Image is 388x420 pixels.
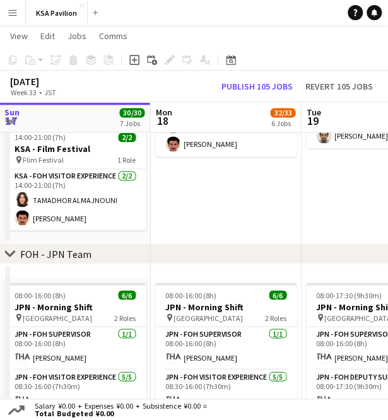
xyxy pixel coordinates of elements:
button: KSA Pavilion [26,1,88,25]
span: 18 [153,114,172,128]
div: FOH - JPN Team [20,247,91,260]
h3: KSA - Film Festival [4,143,146,155]
span: Mon [155,107,172,118]
span: 1 Role [117,155,136,165]
span: [GEOGRAPHIC_DATA] [23,313,92,322]
span: 2 Roles [265,313,286,322]
app-card-role: JPN - FOH Supervisor1/108:00-16:00 (8h)[PERSON_NAME] [155,327,297,370]
span: Tue [306,107,320,118]
span: 19 [304,114,320,128]
div: [DATE] [10,75,85,88]
span: 08:00-17:30 (9h30m) [316,290,382,300]
span: Jobs [68,30,86,42]
app-card-role: KSA - FOH Visitor Experience2/214:00-21:00 (7h)TAMADHOR ALMAJNOUNI[PERSON_NAME] [4,169,146,230]
a: Edit [35,28,60,44]
button: Revert 105 jobs [300,79,378,93]
span: View [10,30,28,42]
span: 6/6 [118,290,136,300]
span: 17 [3,114,20,128]
a: Jobs [62,28,91,44]
span: 2/2 [118,132,136,142]
h3: JPN - Morning Shift [4,301,146,312]
span: Week 33 [8,88,39,97]
span: Flim Festival [23,155,64,165]
span: Edit [40,30,55,42]
div: JST [44,88,56,97]
span: 32/33 [270,108,295,117]
span: [GEOGRAPHIC_DATA] [173,313,243,322]
a: Comms [94,28,132,44]
a: View [5,28,33,44]
span: Sun [4,107,20,118]
div: 7 Jobs [120,119,144,128]
span: Comms [99,30,127,42]
span: 08:00-16:00 (8h) [15,290,66,300]
app-job-card: 14:00-21:00 (7h)2/2KSA - Film Festival Flim Festival1 RoleKSA - FOH Visitor Experience2/214:00-21... [4,125,146,230]
div: Salary ¥0.00 + Expenses ¥0.00 + Subsistence ¥0.00 = [27,402,209,417]
span: 6/6 [269,290,286,300]
span: Total Budgeted ¥0.00 [35,410,207,417]
div: 6 Jobs [271,119,295,128]
span: 2 Roles [114,313,136,322]
button: Publish 105 jobs [216,79,298,93]
h3: JPN - Morning Shift [155,301,297,312]
span: 14:00-21:00 (7h) [15,132,66,142]
span: 30/30 [119,108,144,117]
span: 08:00-16:00 (8h) [165,290,216,300]
app-card-role: JPN - FOH Supervisor1/108:00-16:00 (8h)[PERSON_NAME] [4,327,146,370]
